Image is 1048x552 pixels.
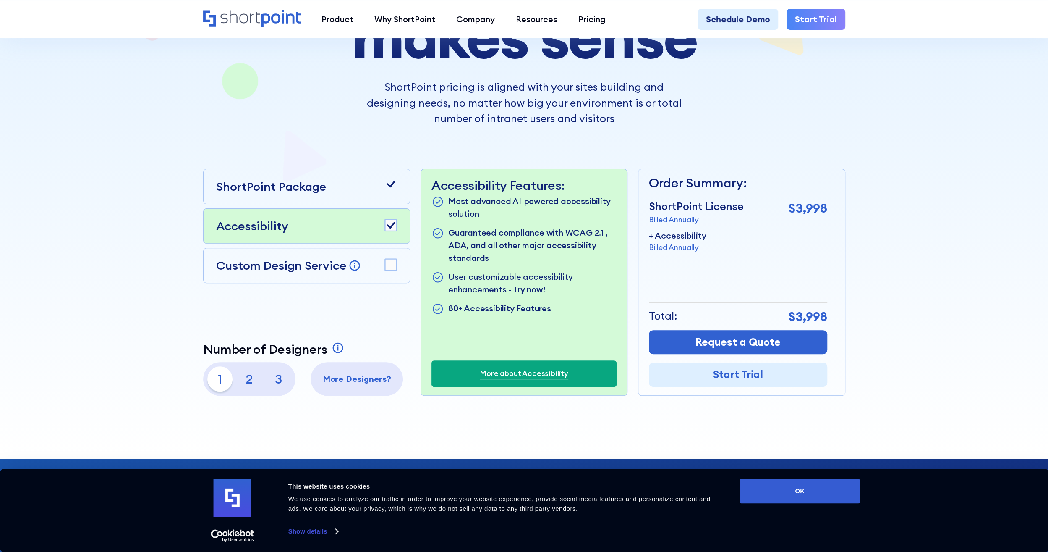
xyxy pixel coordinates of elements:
[789,307,827,326] p: $3,998
[649,199,744,215] p: ShortPoint License
[649,363,827,387] a: Start Trial
[578,13,606,26] div: Pricing
[649,214,744,225] p: Billed Annually
[480,368,568,379] a: More about Accessibility
[505,9,568,30] a: Resources
[288,495,711,512] span: We use cookies to analyze our traffic in order to improve your website experience, provide social...
[698,9,778,30] a: Schedule Demo
[789,199,827,218] p: $3,998
[740,479,860,503] button: OK
[448,195,617,220] p: Most advanced AI-powered accessibility solution
[448,226,617,264] p: Guaranteed compliance with WCAG 2.1 , ADA, and all other major accessibility standards
[288,481,721,492] div: This website uses cookies
[216,258,346,273] p: Custom Design Service
[787,9,845,30] a: Start Trial
[364,9,446,30] a: Why ShortPoint
[196,529,269,542] a: Usercentrics Cookiebot - opens in a new window
[315,373,399,385] p: More Designers?
[367,79,682,127] p: ShortPoint pricing is aligned with your sites building and designing needs, no matter how big you...
[649,242,706,253] p: Billed Annually
[448,271,617,296] p: User customizable accessibility enhancements - Try now!
[216,217,288,235] p: Accessibility
[649,229,706,242] p: + Accessibility
[203,342,327,357] p: Number of Designers
[288,525,338,538] a: Show details
[207,366,233,392] p: 1
[374,13,435,26] div: Why ShortPoint
[568,9,616,30] a: Pricing
[321,13,353,26] div: Product
[214,479,251,517] img: logo
[266,366,291,392] p: 3
[516,13,557,26] div: Resources
[203,10,301,28] a: Home
[431,178,617,193] p: Accessibility Features:
[448,302,551,316] p: 80+ Accessibility Features
[649,330,827,355] a: Request a Quote
[446,9,505,30] a: Company
[897,455,1048,552] iframe: Chat Widget
[649,308,677,324] p: Total:
[311,9,364,30] a: Product
[237,366,262,392] p: 2
[456,13,495,26] div: Company
[649,173,827,192] p: Order Summary:
[203,342,346,357] a: Number of Designers
[216,178,326,195] p: ShortPoint Package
